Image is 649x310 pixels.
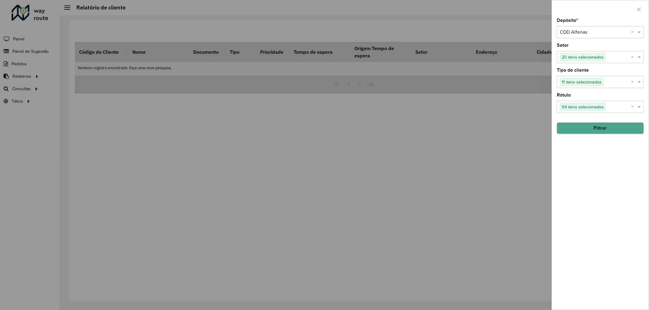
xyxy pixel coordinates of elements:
label: Tipo de cliente [557,66,589,74]
label: Depósito [557,17,578,24]
span: Clear all [631,103,636,111]
button: Filtrar [557,122,644,134]
span: 11 itens selecionados [560,78,603,86]
span: Clear all [631,29,636,36]
span: 20 itens selecionados [560,53,605,61]
span: Clear all [631,78,636,86]
span: Clear all [631,53,636,61]
span: 94 itens selecionados [560,103,605,111]
label: Setor [557,42,569,49]
label: Rótulo [557,91,571,99]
